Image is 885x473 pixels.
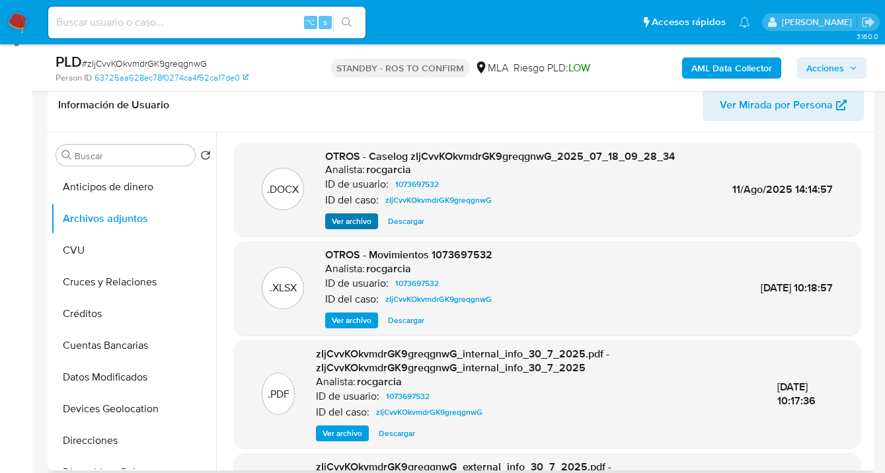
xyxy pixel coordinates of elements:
a: Salir [861,15,875,29]
button: Buscar [61,150,72,161]
button: Archivos adjuntos [51,203,216,235]
p: Analista: [316,375,356,388]
p: Analista: [325,262,365,275]
h6: rocgarcia [357,375,402,388]
span: Ver Mirada por Persona [720,89,833,121]
a: Notificaciones [739,17,750,28]
button: Descargar [372,425,422,441]
span: [DATE] 10:17:36 [777,379,816,409]
button: Direcciones [51,425,216,456]
span: ⌥ [305,16,315,28]
button: Devices Geolocation [51,393,216,425]
span: # zIjCvvKOkvmdrGK9greqgnwG [82,57,207,70]
span: 1073697532 [395,176,439,192]
p: .XLSX [270,281,297,295]
button: Cuentas Bancarias [51,330,216,361]
span: Acciones [806,57,844,79]
span: Descargar [388,314,424,327]
span: Ver archivo [332,314,371,327]
span: Ver archivo [332,215,371,228]
button: Ver archivo [325,213,378,229]
button: Anticipos de dinero [51,171,216,203]
p: STANDBY - ROS TO CONFIRM [331,59,469,77]
a: zIjCvvKOkvmdrGK9greqgnwG [371,404,488,420]
h1: Información de Usuario [58,98,169,112]
p: ID de usuario: [325,178,389,191]
button: Ver Mirada por Persona [703,89,864,121]
button: CVU [51,235,216,266]
span: Riesgo PLD: [514,61,590,75]
button: Acciones [797,57,866,79]
p: ID del caso: [325,293,379,306]
span: zIjCvvKOkvmdrGK9greqgnwG [385,291,492,307]
span: s [323,16,327,28]
span: Ver archivo [323,427,362,440]
span: OTROS - Caselog zIjCvvKOkvmdrGK9greqgnwG_2025_07_18_09_28_34 [325,149,675,164]
span: [DATE] 10:18:57 [761,280,833,295]
span: OTROS - Movimientos 1073697532 [325,247,492,262]
a: 1073697532 [381,388,435,404]
span: 1073697532 [386,388,430,404]
a: 1073697532 [390,176,444,192]
button: search-icon [333,13,360,32]
p: ID del caso: [325,194,379,207]
a: 63725aa628ec78f0274ca4f52ca17de0 [95,72,249,84]
span: 3.160.0 [857,31,878,42]
span: LOW [568,60,590,75]
p: .DOCX [267,182,299,197]
span: zIjCvvKOkvmdrGK9greqgnwG [385,192,492,208]
p: .PDF [268,387,289,402]
button: Ver archivo [325,312,378,328]
span: zIjCvvKOkvmdrGK9greqgnwG [376,404,482,420]
button: AML Data Collector [682,57,781,79]
span: Descargar [379,427,415,440]
button: Descargar [381,312,431,328]
h6: rocgarcia [366,262,411,275]
input: Buscar usuario o caso... [48,14,366,31]
b: PLD [56,51,82,72]
span: Accesos rápidos [652,15,726,29]
p: juanpablo.jfernandez@mercadolibre.com [782,16,857,28]
button: Datos Modificados [51,361,216,393]
input: Buscar [75,150,190,162]
b: Person ID [56,72,92,84]
button: Volver al orden por defecto [200,150,211,164]
button: Cruces y Relaciones [51,266,216,298]
button: Ver archivo [316,425,369,441]
span: 11/Ago/2025 14:14:57 [732,182,833,197]
span: zIjCvvKOkvmdrGK9greqgnwG_internal_info_30_7_2025.pdf - zIjCvvKOkvmdrGK9greqgnwG_internal_info_30_... [316,346,609,376]
p: Analista: [325,163,365,176]
h6: rocgarcia [366,163,411,176]
a: 1073697532 [390,275,444,291]
a: zIjCvvKOkvmdrGK9greqgnwG [380,192,497,208]
button: Créditos [51,298,216,330]
a: zIjCvvKOkvmdrGK9greqgnwG [380,291,497,307]
p: ID de usuario: [325,277,389,290]
div: MLA [475,61,508,75]
p: ID del caso: [316,406,369,419]
button: Descargar [381,213,431,229]
span: 1073697532 [395,275,439,291]
b: AML Data Collector [691,57,772,79]
span: Descargar [388,215,424,228]
p: ID de usuario: [316,390,379,403]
